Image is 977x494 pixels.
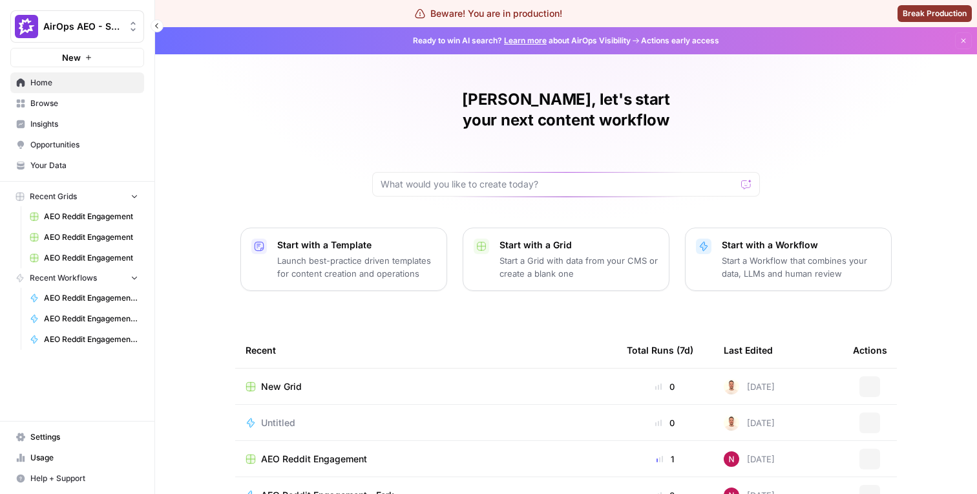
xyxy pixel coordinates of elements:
[246,453,606,466] a: AEO Reddit Engagement
[10,187,144,206] button: Recent Grids
[44,252,138,264] span: AEO Reddit Engagement
[627,416,703,429] div: 0
[30,98,138,109] span: Browse
[30,160,138,171] span: Your Data
[724,379,775,394] div: [DATE]
[30,431,138,443] span: Settings
[30,452,138,464] span: Usage
[10,447,144,468] a: Usage
[24,248,144,268] a: AEO Reddit Engagement
[24,206,144,227] a: AEO Reddit Engagement
[627,332,693,368] div: Total Runs (7d)
[10,468,144,489] button: Help + Support
[277,254,436,280] p: Launch best-practice driven templates for content creation and operations
[10,268,144,288] button: Recent Workflows
[62,51,81,64] span: New
[381,178,736,191] input: What would you like to create today?
[724,415,739,431] img: n02y6dxk2kpdk487jkjae1zkvp35
[30,139,138,151] span: Opportunities
[15,15,38,38] img: AirOps AEO - Single Brand (Gong) Logo
[10,93,144,114] a: Browse
[372,89,760,131] h1: [PERSON_NAME], let's start your next content workflow
[10,72,144,93] a: Home
[504,36,547,45] a: Learn more
[24,227,144,248] a: AEO Reddit Engagement
[724,379,739,394] img: n02y6dxk2kpdk487jkjae1zkvp35
[261,453,367,466] span: AEO Reddit Engagement
[44,313,138,325] span: AEO Reddit Engagement - Fork
[10,427,144,447] a: Settings
[44,334,138,345] span: AEO Reddit Engagement - Fork
[24,329,144,350] a: AEO Reddit Engagement - Fork
[722,239,881,252] p: Start with a Workflow
[10,48,144,67] button: New
[722,254,881,280] p: Start a Workflow that combines your data, LLMs and human review
[898,5,972,22] button: Break Production
[685,228,892,291] button: Start with a WorkflowStart a Workflow that combines your data, LLMs and human review
[463,228,669,291] button: Start with a GridStart a Grid with data from your CMS or create a blank one
[724,332,773,368] div: Last Edited
[261,380,302,393] span: New Grid
[415,7,562,20] div: Beware! You are in production!
[10,10,144,43] button: Workspace: AirOps AEO - Single Brand (Gong)
[240,228,447,291] button: Start with a TemplateLaunch best-practice driven templates for content creation and operations
[499,254,658,280] p: Start a Grid with data from your CMS or create a blank one
[246,380,606,393] a: New Grid
[627,380,703,393] div: 0
[10,155,144,176] a: Your Data
[44,211,138,222] span: AEO Reddit Engagement
[724,451,775,467] div: [DATE]
[903,8,967,19] span: Break Production
[24,288,144,308] a: AEO Reddit Engagement - Fork
[30,191,77,202] span: Recent Grids
[43,20,121,33] span: AirOps AEO - Single Brand (Gong)
[853,332,887,368] div: Actions
[413,35,631,47] span: Ready to win AI search? about AirOps Visibility
[30,118,138,130] span: Insights
[261,416,295,429] span: Untitled
[30,77,138,89] span: Home
[724,415,775,431] div: [DATE]
[44,231,138,243] span: AEO Reddit Engagement
[627,453,703,466] div: 1
[641,35,719,47] span: Actions early access
[10,134,144,155] a: Opportunities
[10,114,144,134] a: Insights
[30,272,97,284] span: Recent Workflows
[246,416,606,429] a: Untitled
[30,473,138,484] span: Help + Support
[24,308,144,329] a: AEO Reddit Engagement - Fork
[246,332,606,368] div: Recent
[499,239,658,252] p: Start with a Grid
[724,451,739,467] img: 809rsgs8fojgkhnibtwc28oh1nli
[44,292,138,304] span: AEO Reddit Engagement - Fork
[277,239,436,252] p: Start with a Template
